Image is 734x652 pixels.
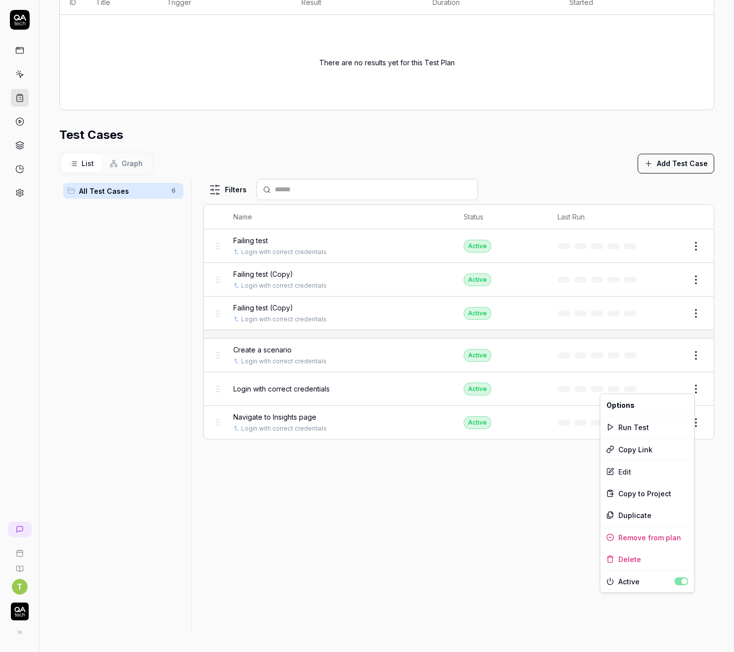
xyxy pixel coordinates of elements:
a: Edit [601,461,694,482]
div: Copy Link [601,438,694,460]
span: Options [606,400,635,410]
div: Delete [601,548,694,570]
div: Duplicate [601,504,694,526]
div: Run Test [601,416,694,438]
span: Copy to Project [618,488,671,499]
div: Remove from plan [601,526,694,548]
span: Active [618,576,675,587]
